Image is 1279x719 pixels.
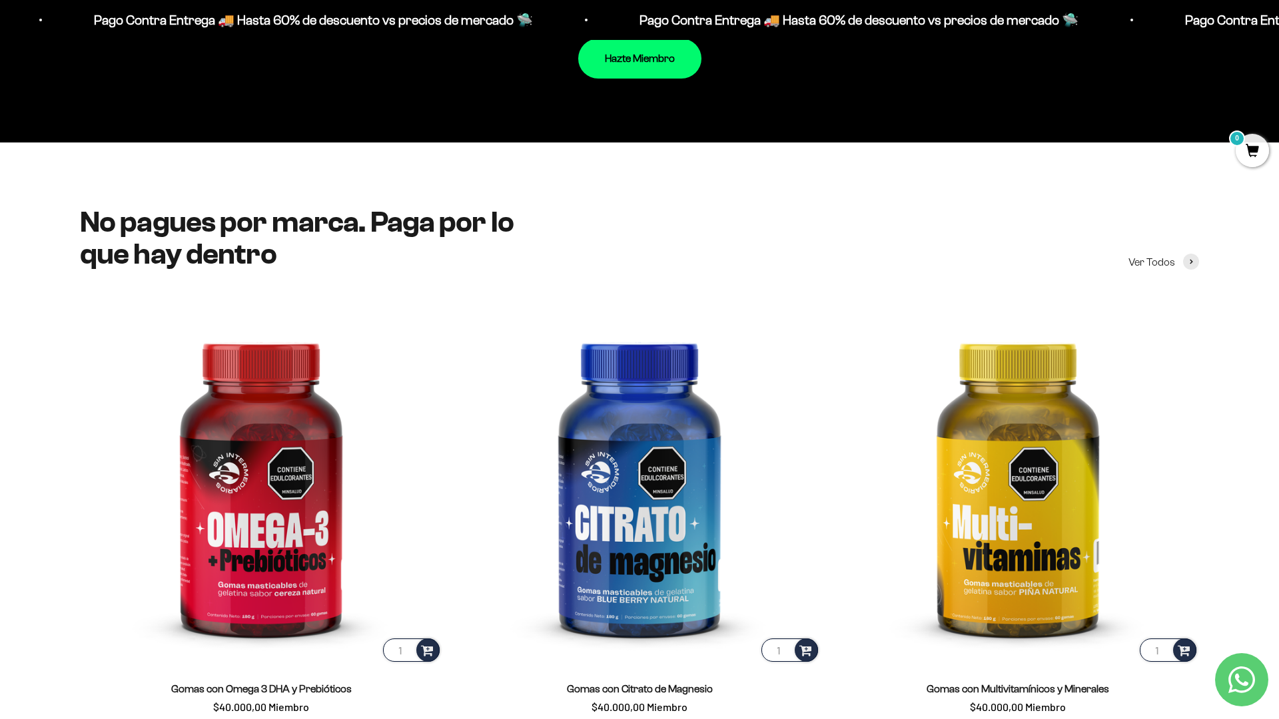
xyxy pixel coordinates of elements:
[592,700,645,713] span: $40.000,00
[970,700,1023,713] span: $40.000,00
[1128,254,1175,271] span: Ver Todos
[1236,144,1269,159] a: 0
[1128,254,1199,271] a: Ver Todos
[80,206,514,270] split-lines: No pagues por marca. Paga por lo que hay dentro
[578,39,701,79] a: Hazte Miembro
[1229,130,1245,146] mark: 0
[647,700,687,713] span: Miembro
[171,683,352,694] a: Gomas con Omega 3 DHA y Prebióticos
[213,700,266,713] span: $40.000,00
[1025,700,1066,713] span: Miembro
[268,700,309,713] span: Miembro
[632,9,1071,31] p: Pago Contra Entrega 🚚 Hasta 60% de descuento vs precios de mercado 🛸
[87,9,526,31] p: Pago Contra Entrega 🚚 Hasta 60% de descuento vs precios de mercado 🛸
[927,683,1109,694] a: Gomas con Multivitamínicos y Minerales
[567,683,713,694] a: Gomas con Citrato de Magnesio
